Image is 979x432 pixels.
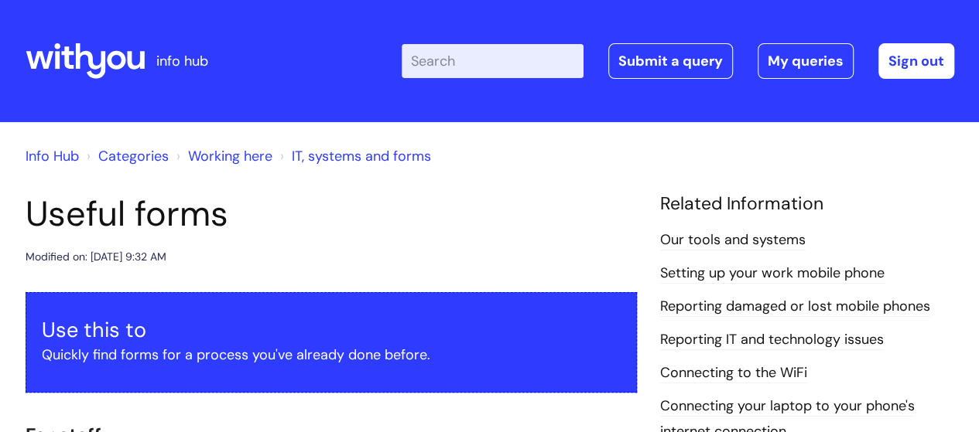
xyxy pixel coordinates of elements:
[660,297,930,317] a: Reporting damaged or lost mobile phones
[188,147,272,165] a: Working here
[402,43,954,79] div: | -
[608,43,733,79] a: Submit a query
[660,330,884,350] a: Reporting IT and technology issues
[156,49,208,73] p: info hub
[402,44,584,78] input: Search
[26,193,637,235] h1: Useful forms
[660,230,806,250] a: Our tools and systems
[660,264,885,284] a: Setting up your work mobile phone
[42,342,621,367] p: Quickly find forms for a process you've already done before.
[292,147,431,165] a: IT, systems and forms
[42,318,621,342] h3: Use this to
[26,147,79,165] a: Info Hub
[660,363,807,383] a: Connecting to the WiFi
[276,144,431,168] li: IT, systems and forms
[26,247,166,267] div: Modified on: [DATE] 9:32 AM
[878,43,954,79] a: Sign out
[98,147,169,165] a: Categories
[173,144,272,168] li: Working here
[660,193,954,215] h4: Related Information
[758,43,854,79] a: My queries
[83,144,169,168] li: Solution home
